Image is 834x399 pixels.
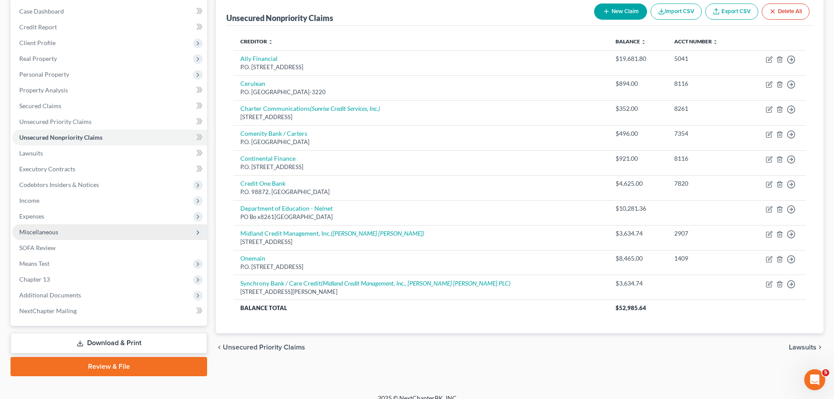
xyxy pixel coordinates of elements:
div: $496.00 [616,129,661,138]
a: NextChapter Mailing [12,303,207,319]
i: unfold_more [641,39,646,45]
span: Expenses [19,212,44,220]
div: $10,281.36 [616,204,661,213]
span: Codebtors Insiders & Notices [19,181,99,188]
span: Lawsuits [19,149,43,157]
div: 7820 [674,179,736,188]
a: Creditor unfold_more [240,38,273,45]
a: Case Dashboard [12,4,207,19]
button: chevron_left Unsecured Priority Claims [216,344,305,351]
div: 8116 [674,154,736,163]
th: Balance Total [233,300,608,316]
span: Secured Claims [19,102,61,109]
i: unfold_more [713,39,718,45]
div: 1409 [674,254,736,263]
div: $8,465.00 [616,254,661,263]
span: Real Property [19,55,57,62]
i: ([PERSON_NAME] [PERSON_NAME]) [331,230,424,237]
div: 7354 [674,129,736,138]
span: Unsecured Priority Claims [223,344,305,351]
div: $19,681.80 [616,54,661,63]
div: P.O. 98872, [GEOGRAPHIC_DATA] [240,188,601,196]
a: Acct Number unfold_more [674,38,718,45]
div: [STREET_ADDRESS] [240,113,601,121]
i: (Sunrise Credit Services, Inc.) [310,105,380,112]
a: Property Analysis [12,82,207,98]
div: $352.00 [616,104,661,113]
a: Unsecured Nonpriority Claims [12,130,207,145]
i: chevron_left [216,344,223,351]
span: Income [19,197,39,204]
div: P.O. [STREET_ADDRESS] [240,163,601,171]
a: Midland Credit Management, Inc.([PERSON_NAME] [PERSON_NAME]) [240,230,424,237]
a: Comenity Bank / Carters [240,130,307,137]
i: (Midland Credit Management, Inc., [PERSON_NAME] [PERSON_NAME] PLC) [321,279,510,287]
span: Credit Report [19,23,57,31]
a: Credit One Bank [240,180,285,187]
a: Credit Report [12,19,207,35]
a: Export CSV [705,4,758,20]
a: Charter Communications(Sunrise Credit Services, Inc.) [240,105,380,112]
div: P.O. [GEOGRAPHIC_DATA] [240,138,601,146]
span: Chapter 13 [19,275,50,283]
span: Additional Documents [19,291,81,299]
span: Executory Contracts [19,165,75,173]
a: Executory Contracts [12,161,207,177]
button: Lawsuits chevron_right [789,344,823,351]
button: New Claim [594,4,647,20]
div: 2907 [674,229,736,238]
div: P.O. [STREET_ADDRESS] [240,63,601,71]
span: Miscellaneous [19,228,58,236]
span: Client Profile [19,39,56,46]
span: Unsecured Priority Claims [19,118,91,125]
a: Department of Education - Nelnet [240,205,333,212]
a: Balance unfold_more [616,38,646,45]
span: Personal Property [19,71,69,78]
iframe: Intercom live chat [804,369,825,390]
a: SOFA Review [12,240,207,256]
div: 8116 [674,79,736,88]
a: Continental Finance [240,155,296,162]
button: Import CSV [651,4,702,20]
a: Lawsuits [12,145,207,161]
a: Cerulean [240,80,265,87]
i: chevron_right [816,344,823,351]
a: Ally Financial [240,55,278,62]
span: 5 [822,369,829,376]
a: Download & Print [11,333,207,353]
a: Unsecured Priority Claims [12,114,207,130]
div: PO Bo x8261[GEOGRAPHIC_DATA] [240,213,601,221]
div: $4,625.00 [616,179,661,188]
span: SOFA Review [19,244,56,251]
div: $894.00 [616,79,661,88]
span: Means Test [19,260,49,267]
div: [STREET_ADDRESS] [240,238,601,246]
a: Secured Claims [12,98,207,114]
div: $3,634.74 [616,279,661,288]
div: $921.00 [616,154,661,163]
div: P.O. [STREET_ADDRESS] [240,263,601,271]
div: [STREET_ADDRESS][PERSON_NAME] [240,288,601,296]
div: $3,634.74 [616,229,661,238]
div: 5041 [674,54,736,63]
span: NextChapter Mailing [19,307,77,314]
span: Unsecured Nonpriority Claims [19,134,102,141]
div: 8261 [674,104,736,113]
button: Delete All [762,4,809,20]
a: Review & File [11,357,207,376]
div: P.O. [GEOGRAPHIC_DATA]-3220 [240,88,601,96]
a: Onemain [240,254,265,262]
span: Case Dashboard [19,7,64,15]
span: Lawsuits [789,344,816,351]
a: Synchrony Bank / Care Credit(Midland Credit Management, Inc., [PERSON_NAME] [PERSON_NAME] PLC) [240,279,510,287]
span: $52,985.64 [616,304,646,311]
i: unfold_more [268,39,273,45]
div: Unsecured Nonpriority Claims [226,13,333,23]
span: Property Analysis [19,86,68,94]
